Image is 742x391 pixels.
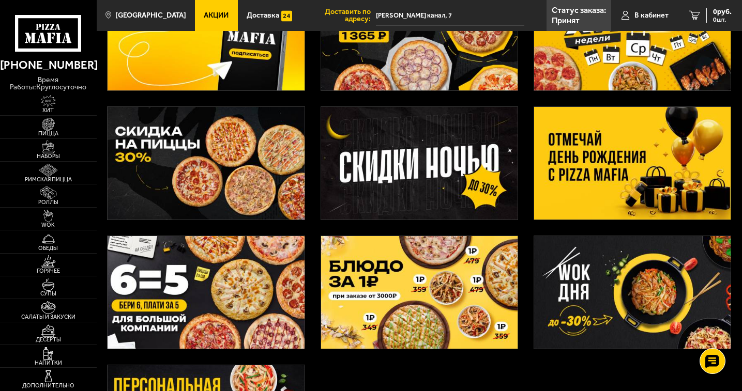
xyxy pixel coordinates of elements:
p: Статус заказа: [552,6,606,14]
span: В кабинет [634,12,669,19]
span: Доставка [247,12,279,19]
span: Введенский канал, 7 [376,6,524,25]
img: 15daf4d41897b9f0e9f617042186c801.svg [281,10,292,22]
span: [GEOGRAPHIC_DATA] [115,12,186,19]
p: Принят [552,17,580,25]
span: Акции [204,12,229,19]
span: Доставить по адресу: [301,8,376,23]
span: 0 шт. [713,17,732,23]
span: 0 руб. [713,8,732,15]
input: Ваш адрес доставки [376,6,524,25]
